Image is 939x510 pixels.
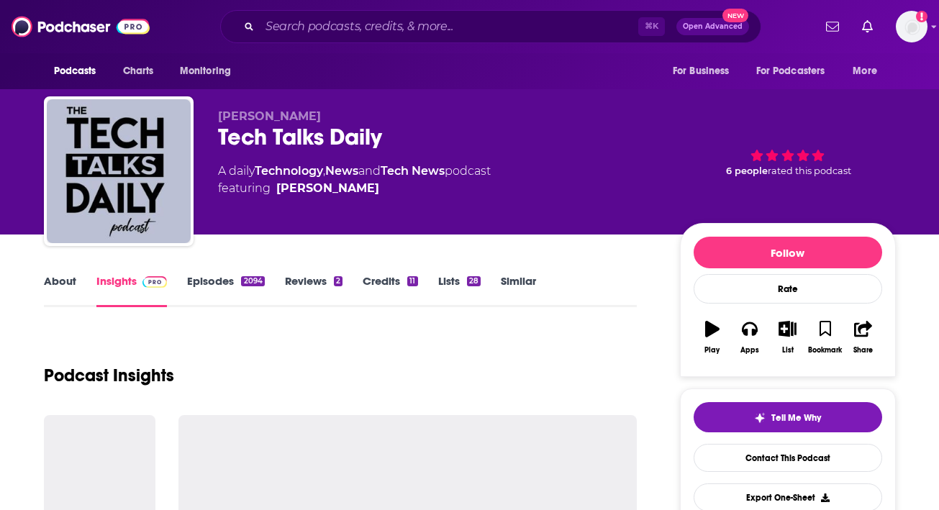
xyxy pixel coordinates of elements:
[638,17,665,36] span: ⌘ K
[747,58,846,85] button: open menu
[853,61,877,81] span: More
[187,274,264,307] a: Episodes2094
[676,18,749,35] button: Open AdvancedNew
[782,346,794,355] div: List
[771,412,821,424] span: Tell Me Why
[673,61,730,81] span: For Business
[241,276,264,286] div: 2094
[694,402,882,432] button: tell me why sparkleTell Me Why
[142,276,168,288] img: Podchaser Pro
[680,109,896,199] div: 6 peoplerated this podcast
[731,311,768,363] button: Apps
[170,58,250,85] button: open menu
[916,11,927,22] svg: Add a profile image
[44,58,115,85] button: open menu
[358,164,381,178] span: and
[323,164,325,178] span: ,
[218,180,491,197] span: featuring
[381,164,445,178] a: Tech News
[467,276,481,286] div: 28
[896,11,927,42] button: Show profile menu
[754,412,766,424] img: tell me why sparkle
[853,346,873,355] div: Share
[808,346,842,355] div: Bookmark
[726,165,768,176] span: 6 people
[114,58,163,85] a: Charts
[768,311,806,363] button: List
[856,14,879,39] a: Show notifications dropdown
[255,164,323,178] a: Technology
[218,109,321,123] span: [PERSON_NAME]
[722,9,748,22] span: New
[12,13,150,40] img: Podchaser - Follow, Share and Rate Podcasts
[218,163,491,197] div: A daily podcast
[44,365,174,386] h1: Podcast Insights
[896,11,927,42] span: Logged in as AutumnKatie
[694,237,882,268] button: Follow
[325,164,358,178] a: News
[704,346,720,355] div: Play
[44,274,76,307] a: About
[123,61,154,81] span: Charts
[54,61,96,81] span: Podcasts
[896,11,927,42] img: User Profile
[807,311,844,363] button: Bookmark
[843,58,895,85] button: open menu
[180,61,231,81] span: Monitoring
[334,276,343,286] div: 2
[768,165,851,176] span: rated this podcast
[740,346,759,355] div: Apps
[96,274,168,307] a: InsightsPodchaser Pro
[47,99,191,243] img: Tech Talks Daily
[844,311,881,363] button: Share
[260,15,638,38] input: Search podcasts, credits, & more...
[694,444,882,472] a: Contact This Podcast
[694,274,882,304] div: Rate
[285,274,343,307] a: Reviews2
[694,311,731,363] button: Play
[501,274,536,307] a: Similar
[407,276,417,286] div: 11
[438,274,481,307] a: Lists28
[363,274,417,307] a: Credits11
[276,180,379,197] a: [PERSON_NAME]
[820,14,845,39] a: Show notifications dropdown
[683,23,743,30] span: Open Advanced
[756,61,825,81] span: For Podcasters
[220,10,761,43] div: Search podcasts, credits, & more...
[663,58,748,85] button: open menu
